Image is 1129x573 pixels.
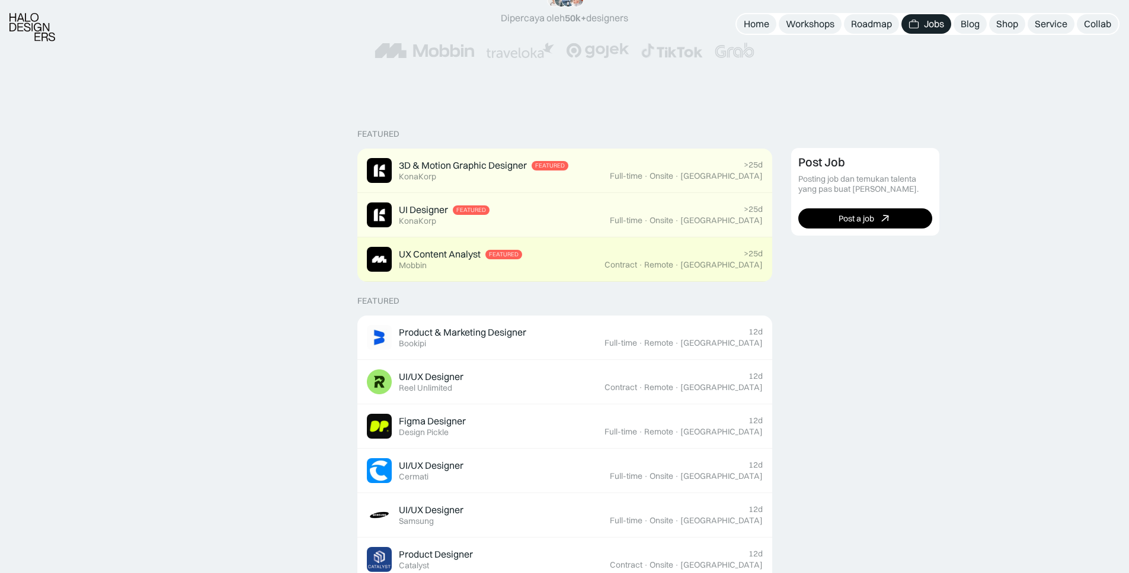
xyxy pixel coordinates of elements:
[644,338,673,348] div: Remote
[367,325,392,350] img: Job Image
[399,516,434,526] div: Samsung
[674,260,679,270] div: ·
[674,427,679,437] div: ·
[737,14,776,34] a: Home
[674,560,679,570] div: ·
[749,416,763,426] div: 12d
[674,338,679,348] div: ·
[798,208,932,228] a: Post a job
[357,449,772,493] a: Job ImageUI/UX DesignerCermati12dFull-time·Onsite·[GEOGRAPHIC_DATA]
[357,129,399,139] div: Featured
[644,215,648,226] div: ·
[605,338,637,348] div: Full-time
[456,207,486,214] div: Featured
[680,382,763,392] div: [GEOGRAPHIC_DATA]
[680,427,763,437] div: [GEOGRAPHIC_DATA]
[399,216,436,226] div: KonaKorp
[367,458,392,483] img: Job Image
[644,171,648,181] div: ·
[644,516,648,526] div: ·
[367,414,392,439] img: Job Image
[399,159,527,172] div: 3D & Motion Graphic Designer
[357,360,772,404] a: Job ImageUI/UX DesignerReel Unlimited12dContract·Remote·[GEOGRAPHIC_DATA]
[644,471,648,481] div: ·
[844,14,899,34] a: Roadmap
[605,260,637,270] div: Contract
[399,371,463,383] div: UI/UX Designer
[399,427,449,437] div: Design Pickle
[1077,14,1118,34] a: Collab
[961,18,980,30] div: Blog
[399,339,426,349] div: Bookipi
[399,248,481,260] div: UX Content Analyst
[851,18,892,30] div: Roadmap
[989,14,1025,34] a: Shop
[674,171,679,181] div: ·
[674,471,679,481] div: ·
[399,472,428,482] div: Cermati
[399,204,448,216] div: UI Designer
[1084,18,1111,30] div: Collab
[744,18,769,30] div: Home
[605,427,637,437] div: Full-time
[749,371,763,381] div: 12d
[779,14,842,34] a: Workshops
[650,471,673,481] div: Onsite
[367,202,392,227] img: Job Image
[749,549,763,559] div: 12d
[610,560,642,570] div: Contract
[749,504,763,514] div: 12d
[644,427,673,437] div: Remote
[638,382,643,392] div: ·
[680,516,763,526] div: [GEOGRAPHIC_DATA]
[638,427,643,437] div: ·
[644,260,673,270] div: Remote
[924,18,944,30] div: Jobs
[399,459,463,472] div: UI/UX Designer
[367,547,392,572] img: Job Image
[680,560,763,570] div: [GEOGRAPHIC_DATA]
[644,382,673,392] div: Remote
[744,204,763,214] div: >25d
[1035,18,1067,30] div: Service
[644,560,648,570] div: ·
[357,237,772,282] a: Job ImageUX Content AnalystFeaturedMobbin>25dContract·Remote·[GEOGRAPHIC_DATA]
[798,155,845,169] div: Post Job
[535,162,565,169] div: Featured
[839,214,874,224] div: Post a job
[399,415,466,427] div: Figma Designer
[680,215,763,226] div: [GEOGRAPHIC_DATA]
[674,382,679,392] div: ·
[501,12,628,24] div: Dipercaya oleh designers
[798,174,932,194] div: Posting job dan temukan talenta yang pas buat [PERSON_NAME].
[367,369,392,394] img: Job Image
[610,516,642,526] div: Full-time
[638,338,643,348] div: ·
[749,460,763,470] div: 12d
[357,193,772,237] a: Job ImageUI DesignerFeaturedKonaKorp>25dFull-time·Onsite·[GEOGRAPHIC_DATA]
[357,296,399,306] div: Featured
[399,548,473,561] div: Product Designer
[367,503,392,527] img: Job Image
[399,260,427,271] div: Mobbin
[680,338,763,348] div: [GEOGRAPHIC_DATA]
[638,260,643,270] div: ·
[650,215,673,226] div: Onsite
[357,149,772,193] a: Job Image3D & Motion Graphic DesignerFeaturedKonaKorp>25dFull-time·Onsite·[GEOGRAPHIC_DATA]
[399,172,436,182] div: KonaKorp
[744,249,763,259] div: >25d
[399,326,526,339] div: Product & Marketing Designer
[367,158,392,183] img: Job Image
[605,382,637,392] div: Contract
[954,14,987,34] a: Blog
[399,504,463,516] div: UI/UX Designer
[489,251,519,258] div: Featured
[1028,14,1074,34] a: Service
[357,316,772,360] a: Job ImageProduct & Marketing DesignerBookipi12dFull-time·Remote·[GEOGRAPHIC_DATA]
[901,14,951,34] a: Jobs
[565,12,586,24] span: 50k+
[749,327,763,337] div: 12d
[399,383,452,393] div: Reel Unlimited
[744,160,763,170] div: >25d
[680,260,763,270] div: [GEOGRAPHIC_DATA]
